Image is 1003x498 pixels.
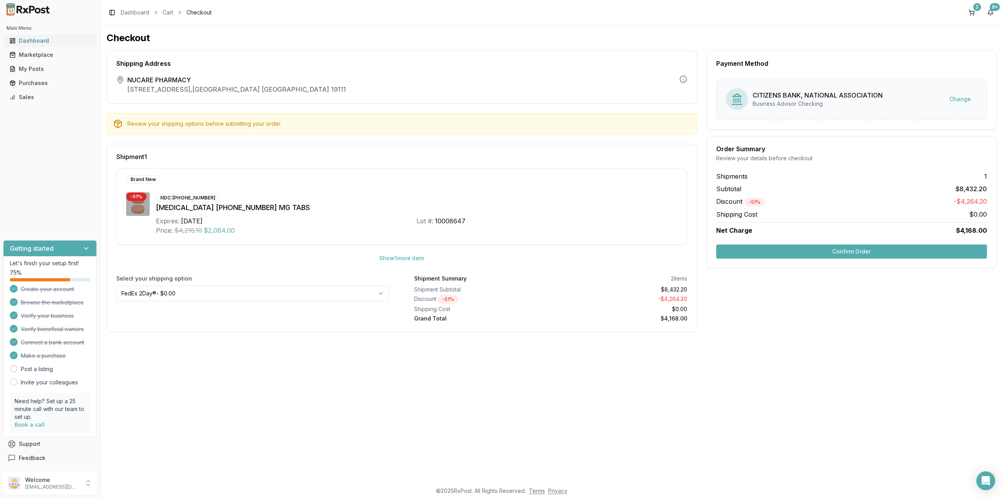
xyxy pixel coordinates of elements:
[127,85,346,94] p: [STREET_ADDRESS] , [GEOGRAPHIC_DATA] [GEOGRAPHIC_DATA] 19111
[554,286,687,293] div: $8,432.20
[21,339,84,346] span: Connect a bank account
[956,184,987,194] span: $8,432.20
[3,63,97,75] button: My Posts
[373,251,430,265] button: Show1more item
[181,216,203,226] div: [DATE]
[716,197,765,205] span: Discount
[121,9,212,16] nav: breadcrumb
[3,437,97,451] button: Support
[984,172,987,181] span: 1
[716,154,987,162] div: Review your details before checkout
[716,244,987,259] button: Confirm Order
[9,37,91,45] div: Dashboard
[14,397,85,421] p: Need help? Set up a 25 minute call with our team to set up.
[969,210,987,219] span: $0.00
[716,184,741,194] span: Subtotal
[984,6,997,19] button: 9+
[116,60,687,67] div: Shipping Address
[10,259,90,267] p: Let's finish your setup first!
[21,325,84,333] span: Verify beneficial owners
[126,192,150,216] img: Biktarvy 50-200-25 MG TABS
[6,90,94,104] a: Sales
[9,93,91,101] div: Sales
[716,60,987,67] div: Payment Method
[3,34,97,47] button: Dashboard
[973,3,981,11] div: 2
[19,454,45,462] span: Feedback
[10,269,22,277] span: 75 %
[204,226,235,235] span: $2,084.00
[9,51,91,59] div: Marketplace
[116,275,389,283] label: Select your shipping option
[956,226,987,235] span: $4,168.00
[10,244,54,253] h3: Getting started
[21,299,84,306] span: Browse the marketplace
[156,216,179,226] div: Expires:
[954,197,987,206] span: -$4,264.20
[554,305,687,313] div: $0.00
[174,226,202,235] span: $4,216.10
[3,77,97,89] button: Purchases
[127,120,690,128] div: Review your shipping options before submitting your order.
[716,146,987,152] div: Order Summary
[554,315,687,322] div: $4,168.00
[976,471,995,490] div: Open Intercom Messenger
[116,154,147,160] span: Shipment 1
[163,9,173,16] a: Cart
[6,62,94,76] a: My Posts
[716,210,757,219] span: Shipping Cost
[716,172,748,181] span: Shipments
[548,487,567,494] a: Privacy
[414,275,467,283] div: Shipment Summary
[9,79,91,87] div: Purchases
[126,192,147,201] div: - 51 %
[14,421,45,428] a: Book a call
[943,92,977,106] button: Change
[3,451,97,465] button: Feedback
[753,100,883,108] div: Business Advisor Checking
[438,295,458,304] div: - 51 %
[156,202,677,213] div: [MEDICAL_DATA] [PHONE_NUMBER] MG TABS
[965,6,978,19] button: 2
[126,175,160,184] div: Brand New
[21,378,78,386] a: Invite your colleagues
[744,198,765,206] div: - 51 %
[6,48,94,62] a: Marketplace
[156,194,220,202] div: NDC: [PHONE_NUMBER]
[435,216,465,226] div: 10008647
[25,476,80,484] p: Welcome
[3,91,97,103] button: Sales
[21,285,74,293] span: Create your account
[3,49,97,61] button: Marketplace
[156,226,173,235] div: Price:
[990,3,1000,11] div: 9+
[6,34,94,48] a: Dashboard
[414,295,547,304] div: Discount
[21,352,66,360] span: Make a purchase
[716,226,752,234] span: Net Charge
[6,76,94,90] a: Purchases
[8,477,20,489] img: User avatar
[121,9,149,16] a: Dashboard
[414,305,547,313] div: Shipping Cost
[6,25,94,31] h2: Main Menu
[671,275,687,283] div: 2 items
[21,312,74,320] span: Verify your business
[554,295,687,304] div: - $4,264.20
[25,484,80,490] p: [EMAIL_ADDRESS][DOMAIN_NAME]
[9,65,91,73] div: My Posts
[414,315,547,322] div: Grand Total
[21,365,53,373] a: Post a listing
[416,216,433,226] div: Lot #:
[107,32,997,44] h1: Checkout
[3,3,53,16] img: RxPost Logo
[127,75,346,85] span: NUCARE PHARMACY
[529,487,545,494] a: Terms
[753,91,883,100] div: CITIZENS BANK, NATIONAL ASSOCIATION
[414,286,547,293] div: Shipment Subtotal
[186,9,212,16] span: Checkout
